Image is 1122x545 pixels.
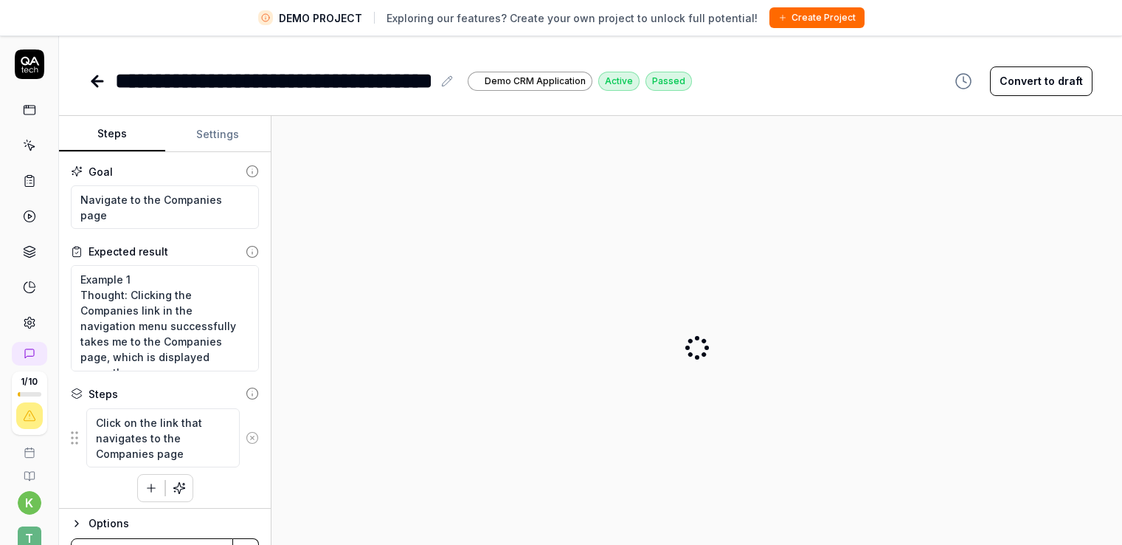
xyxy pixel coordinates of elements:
[468,71,592,91] a: Demo CRM Application
[279,10,362,26] span: DEMO PROJECT
[990,66,1092,96] button: Convert to draft
[71,515,259,532] button: Options
[240,423,264,453] button: Remove step
[645,72,692,91] div: Passed
[946,66,981,96] button: View version history
[387,10,758,26] span: Exploring our features? Create your own project to unlock full potential!
[485,75,586,88] span: Demo CRM Application
[89,386,118,402] div: Steps
[12,342,47,366] a: New conversation
[59,117,165,152] button: Steps
[89,164,113,179] div: Goal
[598,72,640,91] div: Active
[6,459,52,482] a: Documentation
[21,377,38,386] span: 1 / 10
[165,117,271,152] button: Settings
[18,491,41,515] button: k
[769,7,865,28] button: Create Project
[71,408,259,469] div: Suggestions
[89,515,259,532] div: Options
[89,244,168,259] div: Expected result
[6,435,52,459] a: Book a call with us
